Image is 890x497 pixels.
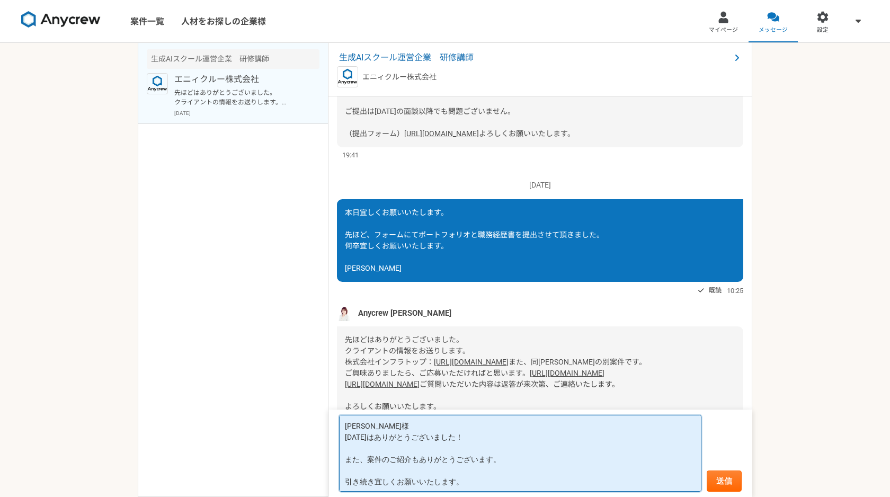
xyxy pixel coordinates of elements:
textarea: [PERSON_NAME]様 [DATE]はありがとうございました！ また、案件のご紹介もありがとうございます。 引き続き宜しくお願いいたします。 [339,415,701,492]
div: 生成AIスクール運営企業 研修講師 [147,49,319,69]
p: エニィクルー株式会社 [362,72,437,83]
span: 10:25 [727,286,743,296]
span: 既読 [709,284,722,297]
span: 設定 [817,26,829,34]
img: logo_text_blue_01.png [147,73,168,94]
span: よろしくお願いいたします。 [479,129,575,138]
span: 先ほどはありがとうございました。 クライアントの情報をお送りします。 株式会社インフラトップ： [345,335,470,366]
a: [URL][DOMAIN_NAME] [530,369,604,377]
button: 送信 [707,471,742,492]
a: [URL][DOMAIN_NAME] [404,129,479,138]
span: マイページ [709,26,738,34]
p: [DATE] [174,109,319,117]
p: [DATE] [337,180,743,191]
a: [URL][DOMAIN_NAME] [345,380,420,388]
span: 生成AIスクール運営企業 研修講師 [339,51,731,64]
span: ご質問いただいた内容は返答が来次第、ご連絡いたします。 よろしくお願いいたします。 [345,380,619,411]
span: 19:41 [342,150,359,160]
a: [URL][DOMAIN_NAME] [434,358,509,366]
img: logo_text_blue_01.png [337,66,358,87]
img: 8DqYSo04kwAAAAASUVORK5CYII= [21,11,101,28]
span: 本日宜しくお願いいたします。 先ほど、フォームにてポートフォリオと職務経歴書を提出させて頂きました。 何卒宜しくお願いいたします。 [PERSON_NAME] [345,208,604,272]
p: エニィクルー株式会社 [174,73,305,86]
span: Anycrew [PERSON_NAME] [358,307,451,319]
img: %E5%90%8D%E7%A7%B0%E6%9C%AA%E8%A8%AD%E5%AE%9A%E3%81%AE%E3%83%87%E3%82%B6%E3%82%A4%E3%83%B3__3_.png [337,305,353,321]
p: 先ほどはありがとうございました。 クライアントの情報をお送りします。 株式会社インフラトップ： [URL][DOMAIN_NAME] また、同クライアントの別案件です。 ご興味ありましたら、ご応... [174,88,305,107]
span: メッセージ [759,26,788,34]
